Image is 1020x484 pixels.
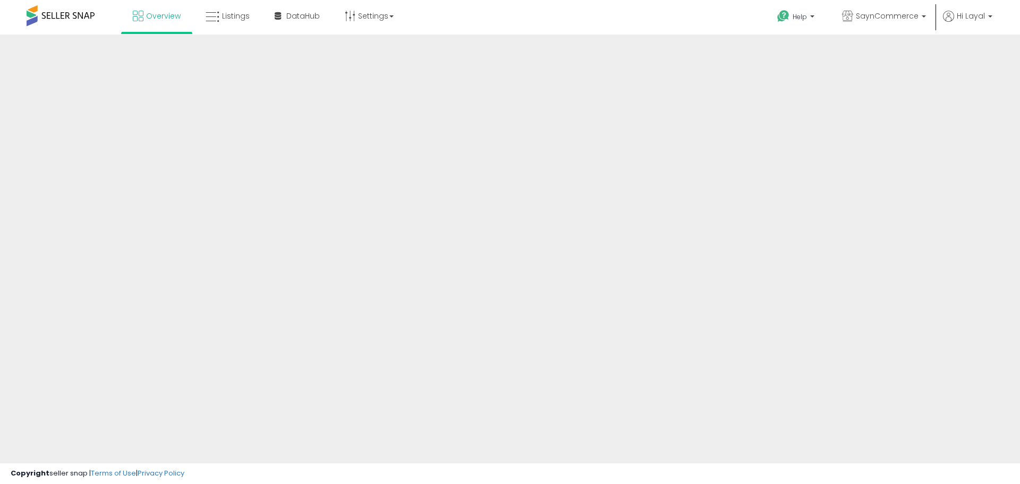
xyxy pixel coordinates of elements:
i: Get Help [777,10,790,23]
a: Privacy Policy [138,468,184,478]
span: Hi Layal [957,11,985,21]
div: seller snap | | [11,469,184,479]
span: DataHub [286,11,320,21]
span: Help [793,12,807,21]
strong: Copyright [11,468,49,478]
span: Listings [222,11,250,21]
span: SaynCommerce [856,11,919,21]
a: Help [769,2,825,35]
a: Terms of Use [91,468,136,478]
span: Overview [146,11,181,21]
a: Hi Layal [943,11,992,35]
